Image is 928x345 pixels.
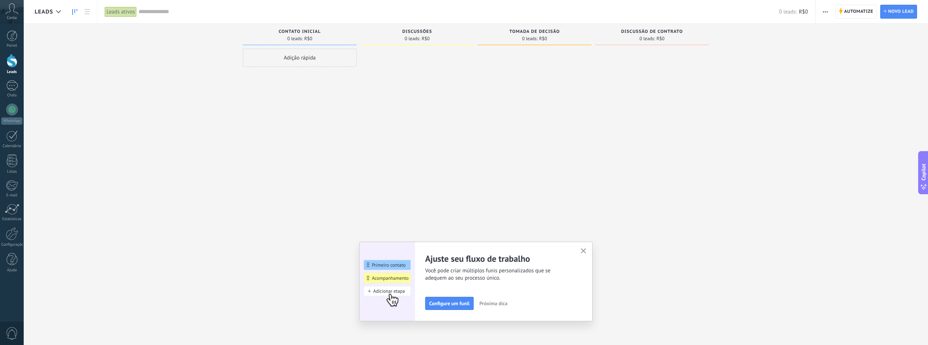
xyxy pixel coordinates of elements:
span: Próxima dica [479,301,508,306]
div: Discussões [364,29,470,35]
div: Painel [1,43,23,48]
span: Contato inicial [279,29,321,34]
div: Leads [1,70,23,74]
a: Automatize [835,5,877,19]
span: Você pode criar múltiplos funis personalizados que se adequem ao seu processo único. [425,267,572,282]
div: Calendário [1,144,23,149]
button: Configure um funil [425,297,474,310]
span: Conta [7,16,17,20]
button: Mais [820,5,831,19]
span: 0 leads: [522,37,538,41]
a: Leads [69,5,81,19]
button: Próxima dica [476,298,511,309]
div: Estatísticas [1,217,23,222]
span: 0 leads: [779,8,797,15]
div: Chats [1,93,23,98]
span: R$0 [304,37,312,41]
div: WhatsApp [1,118,22,124]
span: Automatize [844,5,873,18]
div: Discussão de contrato [599,29,705,35]
span: 0 leads: [405,37,420,41]
div: E-mail [1,193,23,198]
span: R$0 [656,37,664,41]
span: R$0 [539,37,547,41]
div: Ajuda [1,268,23,273]
div: Listas [1,169,23,174]
span: Leads [35,8,53,15]
span: R$0 [422,37,430,41]
span: Discussão de contrato [621,29,683,34]
span: R$0 [799,8,808,15]
div: Adição rápida [243,49,357,67]
span: 0 leads: [287,37,303,41]
div: Leads ativos [105,7,137,17]
span: Discussões [402,29,432,34]
div: Tomada de decisão [481,29,588,35]
div: Contato inicial [246,29,353,35]
a: Lista [81,5,93,19]
span: Novo lead [888,5,914,18]
a: Novo lead [880,5,917,19]
span: Tomada de decisão [509,29,560,34]
div: Configurações [1,242,23,247]
span: Copilot [920,164,927,180]
h2: Ajuste seu fluxo de trabalho [425,253,572,264]
span: Configure um funil [429,301,470,306]
span: 0 leads: [640,37,655,41]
